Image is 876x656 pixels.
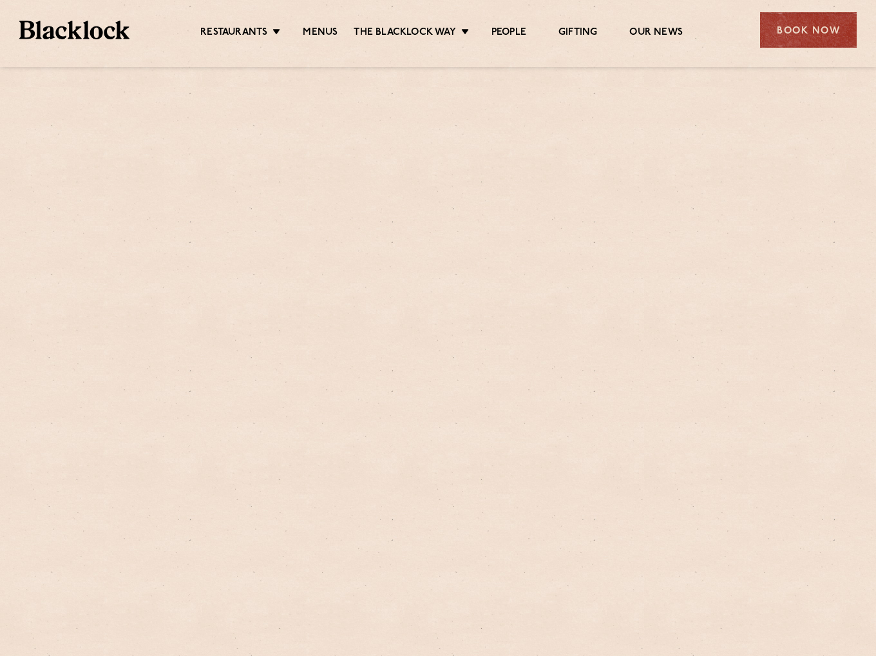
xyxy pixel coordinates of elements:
a: Our News [629,26,683,41]
div: Book Now [760,12,857,48]
a: People [491,26,526,41]
a: Menus [303,26,338,41]
a: Restaurants [200,26,267,41]
a: Gifting [558,26,597,41]
a: The Blacklock Way [354,26,455,41]
img: BL_Textured_Logo-footer-cropped.svg [19,21,129,39]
